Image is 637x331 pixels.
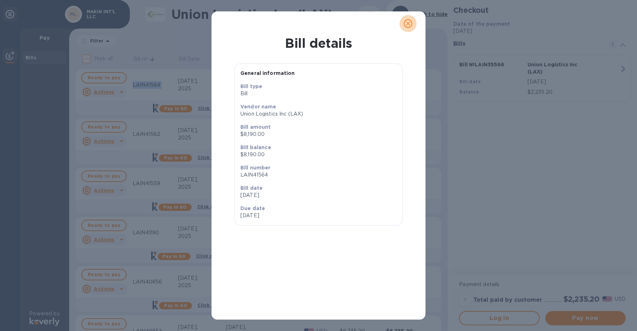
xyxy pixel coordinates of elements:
[240,144,271,150] b: Bill balance
[240,124,271,130] b: Bill amount
[240,110,397,118] p: Union Logistics Inc (LAX)
[240,131,397,138] p: $8,190.00
[240,192,397,199] p: [DATE]
[240,212,316,219] p: [DATE]
[240,83,262,89] b: Bill type
[240,70,295,76] b: General information
[240,151,397,158] p: $8,190.00
[217,36,420,51] h1: Bill details
[240,165,271,170] b: Bill number
[240,90,397,97] p: Bill
[240,104,276,110] b: Vendor name
[240,171,397,179] p: LAIN41564
[240,205,265,211] b: Due date
[240,185,263,191] b: Bill date
[399,15,417,32] button: close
